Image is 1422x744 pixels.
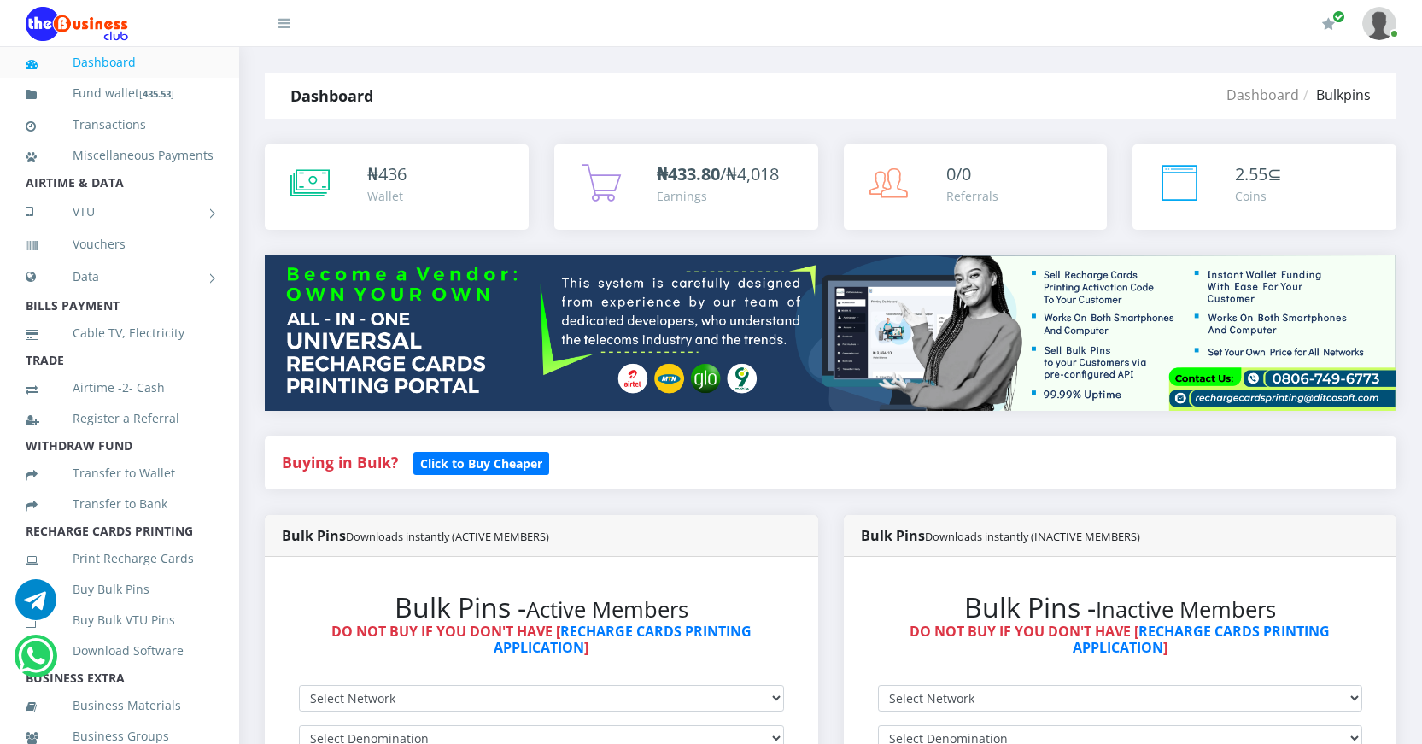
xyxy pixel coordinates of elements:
[26,600,214,640] a: Buy Bulk VTU Pins
[1332,10,1345,23] span: Renew/Upgrade Subscription
[282,526,549,545] strong: Bulk Pins
[282,452,398,472] strong: Buying in Bulk?
[26,255,214,298] a: Data
[378,162,407,185] span: 436
[946,162,971,185] span: 0/0
[910,622,1330,657] strong: DO NOT BUY IF YOU DON'T HAVE [ ]
[554,144,818,230] a: ₦433.80/₦4,018 Earnings
[26,686,214,725] a: Business Materials
[26,539,214,578] a: Print Recharge Cards
[494,622,752,657] a: RECHARGE CARDS PRINTING APPLICATION
[26,43,214,82] a: Dashboard
[526,595,688,624] small: Active Members
[26,313,214,353] a: Cable TV, Electricity
[265,144,529,230] a: ₦436 Wallet
[26,570,214,609] a: Buy Bulk Pins
[1235,162,1267,185] span: 2.55
[331,622,752,657] strong: DO NOT BUY IF YOU DON'T HAVE [ ]
[844,144,1108,230] a: 0/0 Referrals
[299,591,784,624] h2: Bulk Pins -
[290,85,373,106] strong: Dashboard
[946,187,998,205] div: Referrals
[657,162,779,185] span: /₦4,018
[15,592,56,620] a: Chat for support
[1322,17,1335,31] i: Renew/Upgrade Subscription
[1235,161,1282,187] div: ⊆
[1226,85,1299,104] a: Dashboard
[26,190,214,233] a: VTU
[26,368,214,407] a: Airtime -2- Cash
[26,7,128,41] img: Logo
[346,529,549,544] small: Downloads instantly (ACTIVE MEMBERS)
[26,631,214,671] a: Download Software
[1073,622,1331,657] a: RECHARGE CARDS PRINTING APPLICATION
[1096,595,1276,624] small: Inactive Members
[143,87,171,100] b: 435.53
[139,87,174,100] small: [ ]
[26,105,214,144] a: Transactions
[420,455,542,472] b: Click to Buy Cheaper
[367,161,407,187] div: ₦
[413,452,549,472] a: Click to Buy Cheaper
[925,529,1140,544] small: Downloads instantly (INACTIVE MEMBERS)
[265,255,1396,411] img: multitenant_rcp.png
[26,136,214,175] a: Miscellaneous Payments
[367,187,407,205] div: Wallet
[26,454,214,493] a: Transfer to Wallet
[878,591,1363,624] h2: Bulk Pins -
[1299,85,1371,105] li: Bulkpins
[1362,7,1396,40] img: User
[26,484,214,524] a: Transfer to Bank
[1235,187,1282,205] div: Coins
[26,73,214,114] a: Fund wallet[435.53]
[657,162,720,185] b: ₦433.80
[26,399,214,438] a: Register a Referral
[26,225,214,264] a: Vouchers
[657,187,779,205] div: Earnings
[18,648,53,677] a: Chat for support
[861,526,1140,545] strong: Bulk Pins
